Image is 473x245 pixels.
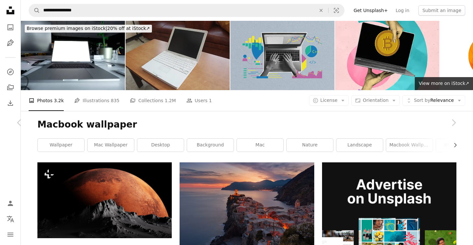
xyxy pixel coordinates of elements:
[419,81,469,86] span: View more on iStock ↗
[336,139,383,152] a: landscape
[21,21,125,90] img: MacBook Mockup in office
[111,97,120,104] span: 835
[21,21,156,36] a: Browse premium images on iStock|20% off at iStock↗
[314,4,328,17] button: Clear
[187,139,234,152] a: background
[27,26,107,31] span: Browse premium images on iStock |
[335,21,439,90] img: Vertical photo collage of people hands hold macbook device bitcoin coin earnings freelance miner ...
[402,95,465,106] button: Sort byRelevance
[186,90,212,111] a: Users 1
[4,212,17,225] button: Language
[27,26,150,31] span: 20% off at iStock ↗
[29,4,40,17] button: Search Unsplash
[130,90,176,111] a: Collections 1.2M
[4,81,17,94] a: Collections
[4,228,17,241] button: Menu
[38,139,84,152] a: wallpaper
[386,139,433,152] a: macbook wallpaper aesthetic
[350,5,392,16] a: Get Unsplash+
[37,197,172,203] a: a red moon rising over the top of a mountain
[137,139,184,152] a: desktop
[414,97,454,104] span: Relevance
[74,90,119,111] a: Illustrations 835
[230,21,334,90] img: Composite photo collage of hands type macbook keyboard screen interface settings statistics chart...
[392,5,413,16] a: Log in
[414,98,430,103] span: Sort by
[37,162,172,238] img: a red moon rising over the top of a mountain
[434,91,473,154] a: Next
[126,21,230,90] img: old white macbook with black screen isolated and blurred background
[4,36,17,49] a: Illustrations
[37,119,456,130] h1: Macbook wallpaper
[418,5,465,16] button: Submit an image
[363,98,388,103] span: Orientation
[4,197,17,210] a: Log in / Sign up
[329,4,344,17] button: Visual search
[351,95,400,106] button: Orientation
[309,95,349,106] button: License
[88,139,134,152] a: mac wallpaper
[180,204,314,210] a: aerial view of village on mountain cliff during orange sunset
[4,65,17,78] a: Explore
[415,77,473,90] a: View more on iStock↗
[4,21,17,34] a: Photos
[29,4,345,17] form: Find visuals sitewide
[320,98,338,103] span: License
[287,139,333,152] a: nature
[209,97,212,104] span: 1
[165,97,176,104] span: 1.2M
[237,139,283,152] a: mac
